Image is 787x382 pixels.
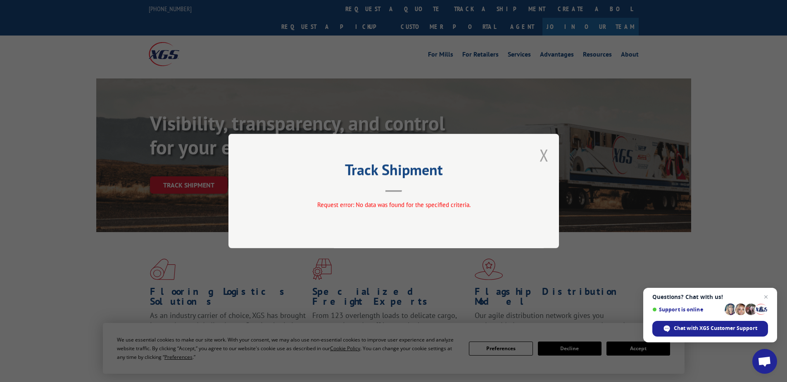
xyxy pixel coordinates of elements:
[540,144,549,166] button: Close modal
[674,325,757,332] span: Chat with XGS Customer Support
[652,294,768,300] span: Questions? Chat with us!
[652,321,768,337] span: Chat with XGS Customer Support
[270,164,518,180] h2: Track Shipment
[652,306,722,313] span: Support is online
[752,349,777,374] a: Open chat
[317,201,470,209] span: Request error: No data was found for the specified criteria.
